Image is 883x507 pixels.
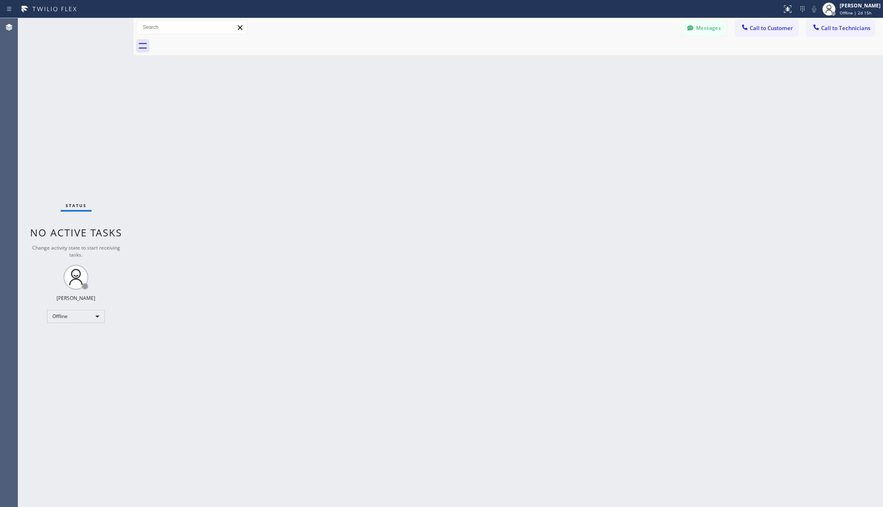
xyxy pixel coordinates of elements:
[137,21,247,34] input: Search
[808,3,820,15] button: Mute
[735,20,798,36] button: Call to Customer
[32,244,120,258] span: Change activity state to start receiving tasks.
[57,295,95,302] div: [PERSON_NAME]
[30,226,122,239] span: No active tasks
[682,20,727,36] button: Messages
[807,20,875,36] button: Call to Technicians
[821,24,870,32] span: Call to Technicians
[840,10,871,16] span: Offline | 2d 15h
[66,203,87,208] span: Status
[47,310,105,323] div: Offline
[840,2,881,9] div: [PERSON_NAME]
[750,24,793,32] span: Call to Customer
